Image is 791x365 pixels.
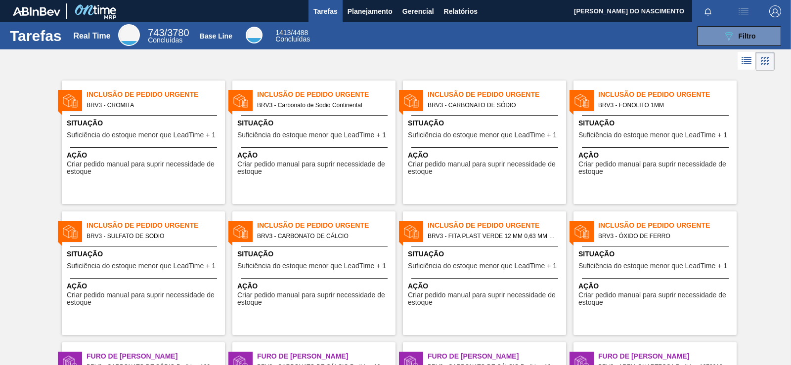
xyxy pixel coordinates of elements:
img: status [574,224,589,239]
span: Suficiência do estoque menor que LeadTime + 1 [408,131,557,139]
span: BRV3 - CARBONATO DE SÓDIO [428,100,558,111]
div: Base Line [246,27,263,43]
span: BRV3 - FONOLITO 1MM [598,100,729,111]
div: Visão em Lista [738,52,756,71]
img: status [404,93,419,108]
div: Visão em Cards [756,52,775,71]
span: Criar pedido manual para suprir necessidade de estoque [237,291,393,307]
span: Tarefas [313,5,338,17]
img: status [574,93,589,108]
span: BRV3 - CARBONATO DE CÁLCIO [257,231,388,242]
span: Ação [237,150,393,161]
span: BRV3 - SULFATO DE SODIO [87,231,217,242]
span: 743 [148,27,164,38]
span: Criar pedido manual para suprir necessidade de estoque [408,291,564,307]
span: Furo de Coleta [257,351,395,362]
span: Ação [237,281,393,291]
img: userActions [738,5,749,17]
img: status [63,224,78,239]
span: Concluídas [275,35,310,43]
span: Suficiência do estoque menor que LeadTime + 1 [67,131,216,139]
span: Gerencial [402,5,434,17]
span: Ação [67,281,222,291]
span: Ação [578,281,734,291]
button: Notificações [692,4,724,18]
div: Base Line [200,32,232,40]
span: Furo de Coleta [598,351,737,362]
span: Suficiência do estoque menor que LeadTime + 1 [578,262,727,270]
span: Situação [408,118,564,128]
button: Filtro [697,26,781,46]
span: Furo de Coleta [87,351,225,362]
span: Situação [578,249,734,259]
img: status [233,224,248,239]
span: Inclusão de Pedido Urgente [87,220,225,231]
span: Suficiência do estoque menor que LeadTime + 1 [237,262,386,270]
span: Criar pedido manual para suprir necessidade de estoque [578,161,734,176]
span: Situação [67,118,222,128]
span: Suficiência do estoque menor que LeadTime + 1 [408,262,557,270]
div: Real Time [148,29,189,43]
h1: Tarefas [10,30,62,41]
span: Situação [408,249,564,259]
span: BRV3 - CROMITA [87,100,217,111]
span: Inclusão de Pedido Urgente [87,89,225,100]
img: status [233,93,248,108]
span: Inclusão de Pedido Urgente [428,89,566,100]
span: Furo de Coleta [428,351,566,362]
img: status [63,93,78,108]
span: Inclusão de Pedido Urgente [428,220,566,231]
span: Situação [237,118,393,128]
img: TNhmsLtSVTkK8tSr43FrP2fwEKptu5GPRR3wAAAABJRU5ErkJggg== [13,7,60,16]
span: / 3780 [148,27,189,38]
img: Logout [769,5,781,17]
span: Ação [408,150,564,161]
span: Criar pedido manual para suprir necessidade de estoque [67,161,222,176]
span: Inclusão de Pedido Urgente [598,220,737,231]
span: Criar pedido manual para suprir necessidade de estoque [408,161,564,176]
div: Real Time [73,32,110,41]
div: Real Time [118,24,140,46]
span: BRV3 - Carbonato de Sodio Continental [257,100,388,111]
span: Inclusão de Pedido Urgente [257,220,395,231]
span: Situação [578,118,734,128]
span: Inclusão de Pedido Urgente [257,89,395,100]
span: Inclusão de Pedido Urgente [598,89,737,100]
span: Filtro [739,32,756,40]
span: Ação [67,150,222,161]
span: 1413 [275,29,291,37]
span: Ação [578,150,734,161]
span: Concluídas [148,36,182,44]
span: Suficiência do estoque menor que LeadTime + 1 [237,131,386,139]
span: BRV3 - ÓXIDO DE FERRO [598,231,729,242]
span: BRV3 - FITA PLAST VERDE 12 MM 0,63 MM 2000 M [428,231,558,242]
span: Criar pedido manual para suprir necessidade de estoque [578,291,734,307]
span: Criar pedido manual para suprir necessidade de estoque [237,161,393,176]
span: Criar pedido manual para suprir necessidade de estoque [67,291,222,307]
span: Planejamento [348,5,393,17]
span: / 4488 [275,29,308,37]
span: Situação [237,249,393,259]
span: Suficiência do estoque menor que LeadTime + 1 [67,262,216,270]
span: Situação [67,249,222,259]
span: Ação [408,281,564,291]
span: Relatórios [444,5,478,17]
span: Suficiência do estoque menor que LeadTime + 1 [578,131,727,139]
div: Base Line [275,30,310,42]
img: status [404,224,419,239]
